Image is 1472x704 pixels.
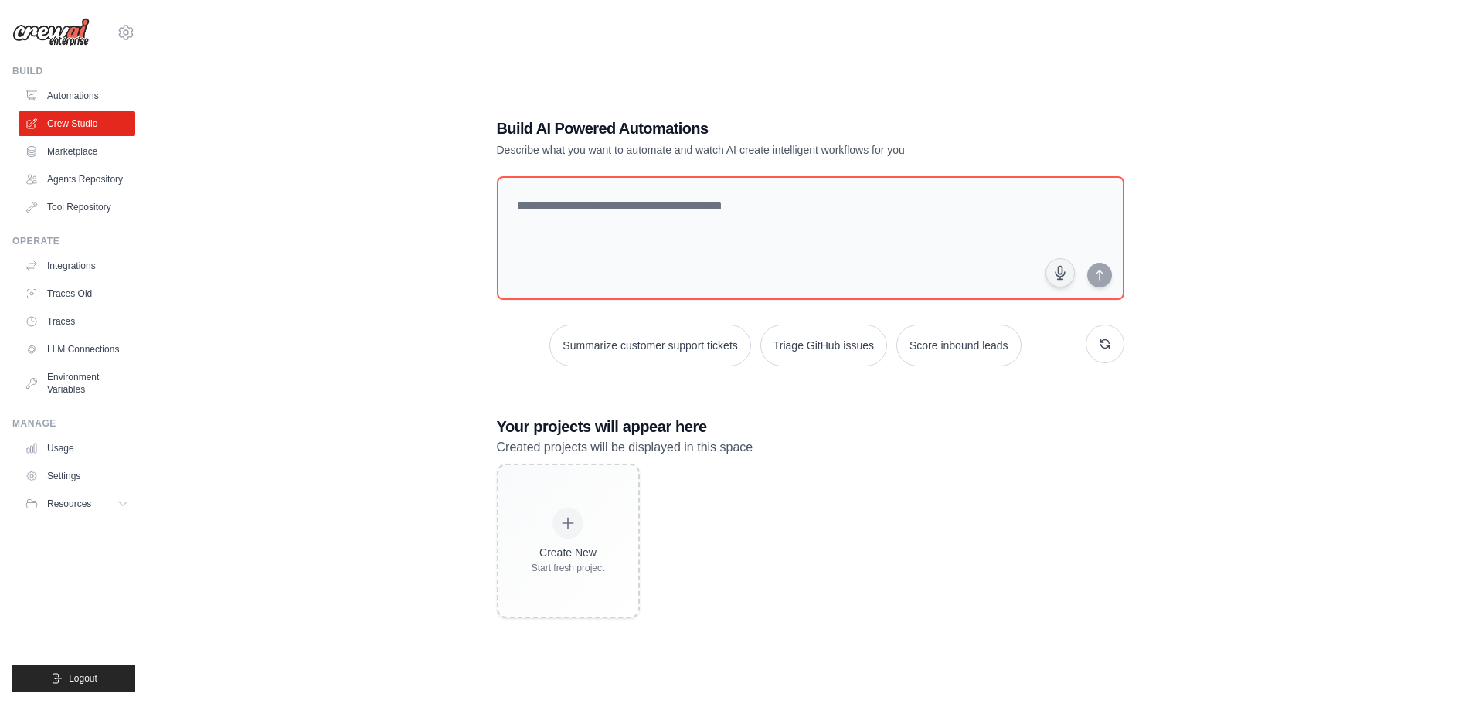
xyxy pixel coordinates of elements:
h1: Build AI Powered Automations [497,117,1016,139]
button: Resources [19,491,135,516]
button: Score inbound leads [896,325,1022,366]
a: LLM Connections [19,337,135,362]
a: Automations [19,83,135,108]
button: Triage GitHub issues [760,325,887,366]
h3: Your projects will appear here [497,416,1124,437]
a: Environment Variables [19,365,135,402]
a: Crew Studio [19,111,135,136]
div: Operate [12,235,135,247]
a: Integrations [19,253,135,278]
p: Describe what you want to automate and watch AI create intelligent workflows for you [497,142,1016,158]
a: Traces Old [19,281,135,306]
a: Marketplace [19,139,135,164]
a: Usage [19,436,135,461]
span: Logout [69,672,97,685]
p: Created projects will be displayed in this space [497,437,1124,457]
a: Traces [19,309,135,334]
a: Agents Repository [19,167,135,192]
button: Get new suggestions [1086,325,1124,363]
div: Manage [12,417,135,430]
button: Click to speak your automation idea [1045,258,1075,287]
div: Start fresh project [532,562,605,574]
span: Resources [47,498,91,510]
button: Logout [12,665,135,692]
div: Build [12,65,135,77]
a: Tool Repository [19,195,135,219]
div: Create New [532,545,605,560]
img: Logo [12,18,90,47]
button: Summarize customer support tickets [549,325,750,366]
a: Settings [19,464,135,488]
